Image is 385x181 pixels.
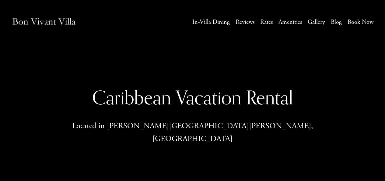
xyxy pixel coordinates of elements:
img: Caribbean Vacation Rental | Bon Vivant Villa [12,12,76,33]
a: In-Villa Dining [192,17,230,28]
a: Reviews [236,17,254,28]
p: Located in [PERSON_NAME][GEOGRAPHIC_DATA][PERSON_NAME], [GEOGRAPHIC_DATA] [57,120,328,145]
h1: Caribbean Vacation Rental [57,86,328,109]
a: Amenities [278,17,302,28]
a: Gallery [308,17,325,28]
a: Rates [260,17,273,28]
a: Blog [331,17,342,28]
a: Book Now [348,17,373,28]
